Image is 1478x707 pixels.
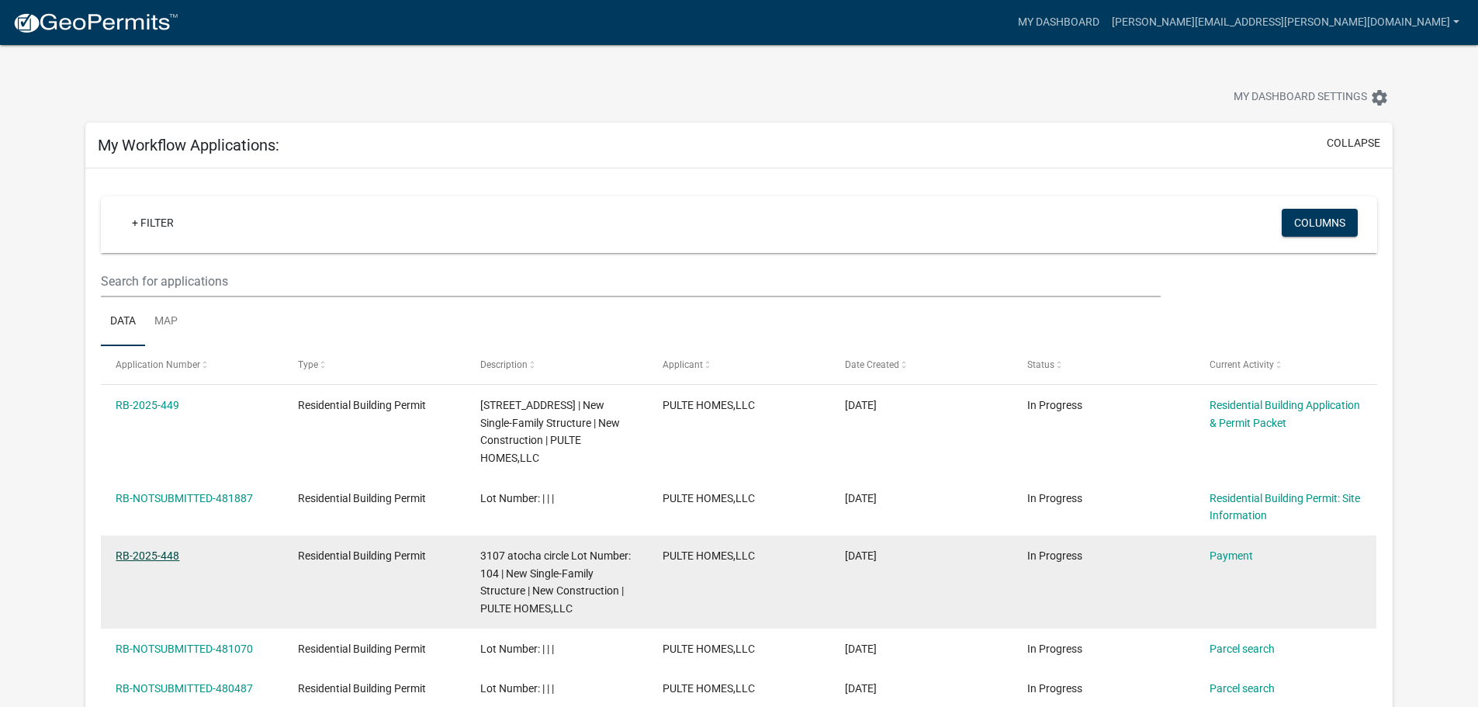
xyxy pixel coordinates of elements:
input: Search for applications [101,265,1160,297]
datatable-header-cell: Description [466,346,648,383]
span: PULTE HOMES,LLC [663,549,755,562]
span: 09/18/2025 [845,682,877,695]
span: Residential Building Permit [298,682,426,695]
a: RB-2025-449 [116,399,179,411]
span: In Progress [1027,643,1082,655]
span: 09/22/2025 [845,492,877,504]
span: Residential Building Permit [298,492,426,504]
a: Data [101,297,145,347]
span: In Progress [1027,549,1082,562]
h5: My Workflow Applications: [98,136,279,154]
span: Residential Building Permit [298,643,426,655]
datatable-header-cell: Applicant [648,346,830,383]
span: Lot Number: | | | [480,682,554,695]
span: Application Number [116,359,200,370]
span: PULTE HOMES,LLC [663,492,755,504]
datatable-header-cell: Date Created [830,346,1012,383]
span: 09/19/2025 [845,643,877,655]
a: RB-NOTSUBMITTED-480487 [116,682,253,695]
span: PULTE HOMES,LLC [663,643,755,655]
a: Payment [1210,549,1253,562]
span: Applicant [663,359,703,370]
datatable-header-cell: Current Activity [1194,346,1376,383]
a: RB-NOTSUBMITTED-481887 [116,492,253,504]
span: In Progress [1027,682,1082,695]
a: RB-NOTSUBMITTED-481070 [116,643,253,655]
span: Type [298,359,318,370]
span: 3107 atocha circle Lot Number: 104 | New Single-Family Structure | New Construction | PULTE HOMES... [480,549,631,615]
a: + Filter [119,209,186,237]
span: 09/22/2025 [845,549,877,562]
span: In Progress [1027,492,1082,504]
span: Lot Number: | | | [480,492,554,504]
span: Date Created [845,359,899,370]
button: collapse [1327,135,1380,151]
span: My Dashboard Settings [1234,88,1367,107]
a: My Dashboard [1012,8,1106,37]
i: settings [1370,88,1389,107]
a: Parcel search [1210,682,1275,695]
span: Residential Building Permit [298,399,426,411]
datatable-header-cell: Status [1012,346,1194,383]
button: Columns [1282,209,1358,237]
span: Status [1027,359,1054,370]
span: 09/22/2025 [845,399,877,411]
a: [PERSON_NAME][EMAIL_ADDRESS][PERSON_NAME][DOMAIN_NAME] [1106,8,1466,37]
a: Residential Building Permit: Site Information [1210,492,1360,522]
a: RB-2025-448 [116,549,179,562]
span: Description [480,359,528,370]
span: Lot Number: | | | [480,643,554,655]
datatable-header-cell: Type [283,346,466,383]
span: PULTE HOMES,LLC [663,399,755,411]
span: Current Activity [1210,359,1274,370]
a: Residential Building Application & Permit Packet [1210,399,1360,429]
datatable-header-cell: Application Number [101,346,283,383]
span: 3109 Atocha Circle Lot Number: 105 | New Single-Family Structure | New Construction | PULTE HOMES... [480,399,620,464]
button: My Dashboard Settingssettings [1221,82,1401,113]
a: Map [145,297,187,347]
span: In Progress [1027,399,1082,411]
span: PULTE HOMES,LLC [663,682,755,695]
a: Parcel search [1210,643,1275,655]
span: Residential Building Permit [298,549,426,562]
